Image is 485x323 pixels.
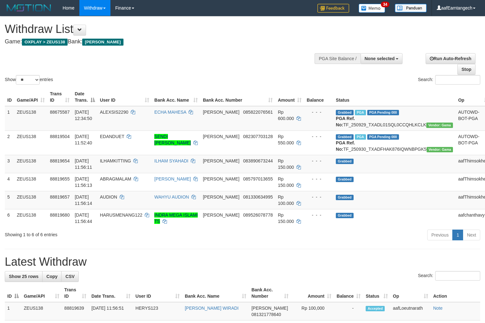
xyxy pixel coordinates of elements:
[249,284,291,302] th: Bank Acc. Number: activate to sort column ascending
[278,134,294,145] span: Rp 550.000
[42,271,62,282] a: Copy
[315,53,360,64] div: PGA Site Balance /
[307,176,331,182] div: - - -
[275,88,304,106] th: Amount: activate to sort column ascending
[452,230,463,240] a: 1
[182,284,249,302] th: Bank Acc. Name: activate to sort column ascending
[243,176,273,181] span: Copy 085797013655 to clipboard
[431,284,480,302] th: Action
[278,110,294,121] span: Rp 600.000
[336,177,354,182] span: Grabbed
[72,88,97,106] th: Date Trans.: activate to sort column descending
[14,209,47,227] td: ZEUS138
[355,110,366,115] span: Marked by aafpengsreynich
[21,284,62,302] th: Game/API: activate to sort column ascending
[75,134,92,145] span: [DATE] 11:52:40
[426,53,475,64] a: Run Auto-Refresh
[334,302,363,320] td: -
[336,159,354,164] span: Grabbed
[62,284,89,302] th: Trans ID: activate to sort column ascending
[336,134,354,140] span: Grabbed
[435,75,480,85] input: Search:
[14,130,47,155] td: ZEUS138
[291,302,334,320] td: Rp 100,000
[14,88,47,106] th: Game/API: activate to sort column ascending
[457,64,475,75] a: Stop
[363,284,390,302] th: Status: activate to sort column ascending
[418,75,480,85] label: Search:
[5,302,21,320] td: 1
[97,88,152,106] th: User ID: activate to sort column ascending
[16,75,40,85] select: Showentries
[5,155,14,173] td: 3
[5,173,14,191] td: 4
[359,4,385,13] img: Button%20Memo.svg
[336,116,355,127] b: PGA Ref. No:
[251,312,281,317] span: Copy 081321778640 to clipboard
[278,194,294,206] span: Rp 100.000
[75,158,92,170] span: [DATE] 11:56:11
[5,271,43,282] a: Show 25 rows
[75,176,92,188] span: [DATE] 11:56:13
[100,176,131,181] span: ABRAGMALAM
[133,302,182,320] td: HERYS123
[307,109,331,115] div: - - -
[367,134,399,140] span: PGA Pending
[50,176,70,181] span: 88819655
[395,4,427,12] img: panduan.png
[75,194,92,206] span: [DATE] 11:56:14
[427,147,453,152] span: Vendor URL: https://trx31.1velocity.biz
[203,194,239,199] span: [PERSON_NAME]
[366,306,385,311] span: Accepted
[154,212,198,224] a: INDRA MEGA ISLAMI TS
[154,194,189,199] a: WAHYU AUDION
[14,173,47,191] td: ZEUS138
[336,213,354,218] span: Grabbed
[5,256,480,268] h1: Latest Withdraw
[367,110,399,115] span: PGA Pending
[390,302,431,320] td: aafLoeutnarath
[200,88,275,106] th: Bank Acc. Number: activate to sort column ascending
[100,110,129,115] span: ALEXSIS2290
[62,302,89,320] td: 88819639
[336,110,354,115] span: Grabbed
[365,56,395,61] span: None selected
[433,306,443,311] a: Note
[75,212,92,224] span: [DATE] 11:56:44
[21,302,62,320] td: ZEUS138
[203,110,239,115] span: [PERSON_NAME]
[9,274,38,279] span: Show 25 rows
[75,110,92,121] span: [DATE] 12:34:50
[5,106,14,131] td: 1
[278,212,294,224] span: Rp 150.000
[5,23,317,35] h1: Withdraw List
[100,212,143,218] span: HARUSMENANG122
[435,271,480,281] input: Search:
[50,158,70,163] span: 88819654
[390,284,431,302] th: Op: activate to sort column ascending
[307,212,331,218] div: - - -
[307,158,331,164] div: - - -
[278,176,294,188] span: Rp 150.000
[463,230,480,240] a: Next
[243,110,273,115] span: Copy 085822076561 to clipboard
[50,134,70,139] span: 88819504
[243,194,273,199] span: Copy 081330634995 to clipboard
[418,271,480,281] label: Search:
[291,284,334,302] th: Amount: activate to sort column ascending
[5,284,21,302] th: ID: activate to sort column descending
[203,158,239,163] span: [PERSON_NAME]
[355,134,366,140] span: Marked by aafpengsreynich
[14,155,47,173] td: ZEUS138
[307,194,331,200] div: - - -
[426,123,453,128] span: Vendor URL: https://trx31.1velocity.biz
[14,106,47,131] td: ZEUS138
[154,134,191,145] a: SENDI [PERSON_NAME]
[5,88,14,106] th: ID
[336,140,355,152] b: PGA Ref. No:
[317,4,349,13] img: Feedback.jpg
[154,158,188,163] a: ILHAM SYAHADI
[89,284,133,302] th: Date Trans.: activate to sort column ascending
[133,284,182,302] th: User ID: activate to sort column ascending
[333,130,455,155] td: TF_250930_TXADFHAK876IQWNBPGK5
